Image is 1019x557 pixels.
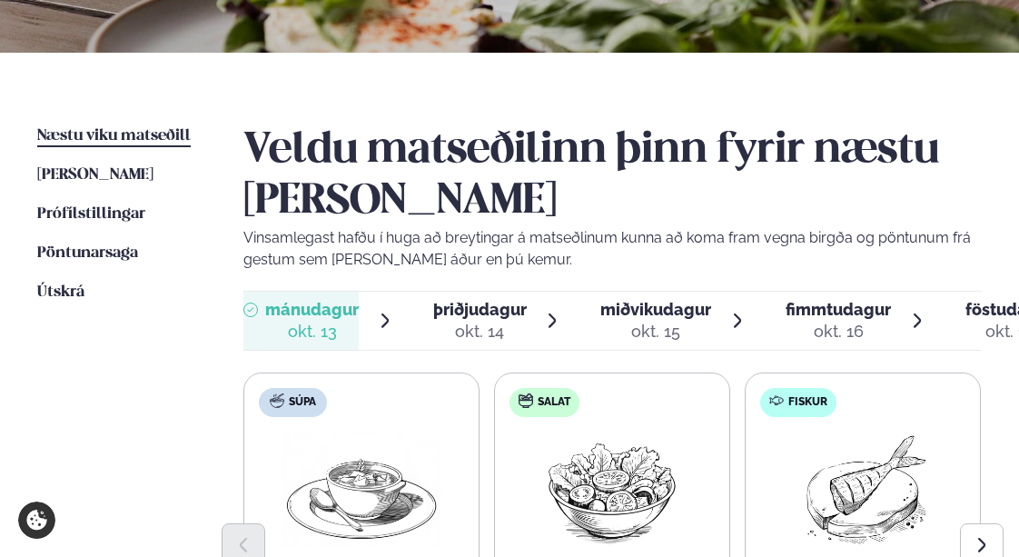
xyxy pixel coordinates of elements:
[243,125,982,227] h2: Veldu matseðilinn þinn fyrir næstu [PERSON_NAME]
[270,393,284,408] img: soup.svg
[532,432,693,548] img: Salad.png
[600,300,711,319] span: miðvikudagur
[37,128,191,144] span: Næstu viku matseðill
[243,227,982,271] p: Vinsamlegast hafðu í huga að breytingar á matseðlinum kunna að koma fram vegna birgða og pöntunum...
[37,243,138,264] a: Pöntunarsaga
[783,432,944,548] img: Fish.png
[37,284,84,300] span: Útskrá
[538,395,570,410] span: Salat
[37,164,153,186] a: [PERSON_NAME]
[265,300,359,319] span: mánudagur
[786,300,891,319] span: fimmtudagur
[282,432,441,548] img: Soup.png
[18,502,55,539] a: Cookie settings
[289,395,316,410] span: Súpa
[265,321,359,343] div: okt. 13
[600,321,711,343] div: okt. 15
[37,282,84,303] a: Útskrá
[769,393,784,408] img: fish.svg
[37,245,138,261] span: Pöntunarsaga
[433,300,527,319] span: þriðjudagur
[433,321,527,343] div: okt. 14
[37,125,191,147] a: Næstu viku matseðill
[788,395,827,410] span: Fiskur
[37,206,145,222] span: Prófílstillingar
[519,393,533,408] img: salad.svg
[786,321,891,343] div: okt. 16
[37,167,153,183] span: [PERSON_NAME]
[37,204,145,225] a: Prófílstillingar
